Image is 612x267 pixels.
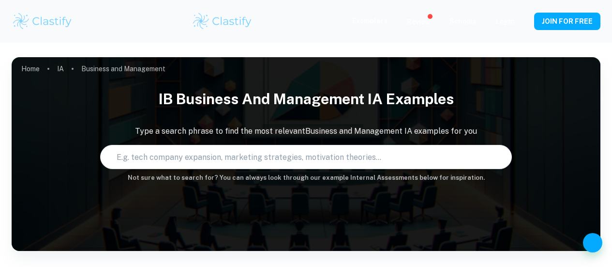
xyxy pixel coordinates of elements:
[352,16,388,26] p: Exemplars
[534,13,600,30] button: JOIN FOR FREE
[192,12,253,31] img: Clastify logo
[496,17,515,25] a: Login
[12,173,600,183] h6: Not sure what to search for? You can always look through our example Internal Assessments below f...
[497,153,505,161] button: Search
[449,17,477,25] a: Schools
[407,16,430,27] p: Review
[12,12,73,31] img: Clastify logo
[583,233,602,252] button: Help and Feedback
[101,143,493,171] input: E.g. tech company expansion, marketing strategies, motivation theories...
[21,62,40,76] a: Home
[12,84,600,114] h1: IB Business and Management IA examples
[57,62,64,76] a: IA
[81,63,165,74] p: Business and Management
[12,126,600,137] p: Type a search phrase to find the most relevant Business and Management IA examples for you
